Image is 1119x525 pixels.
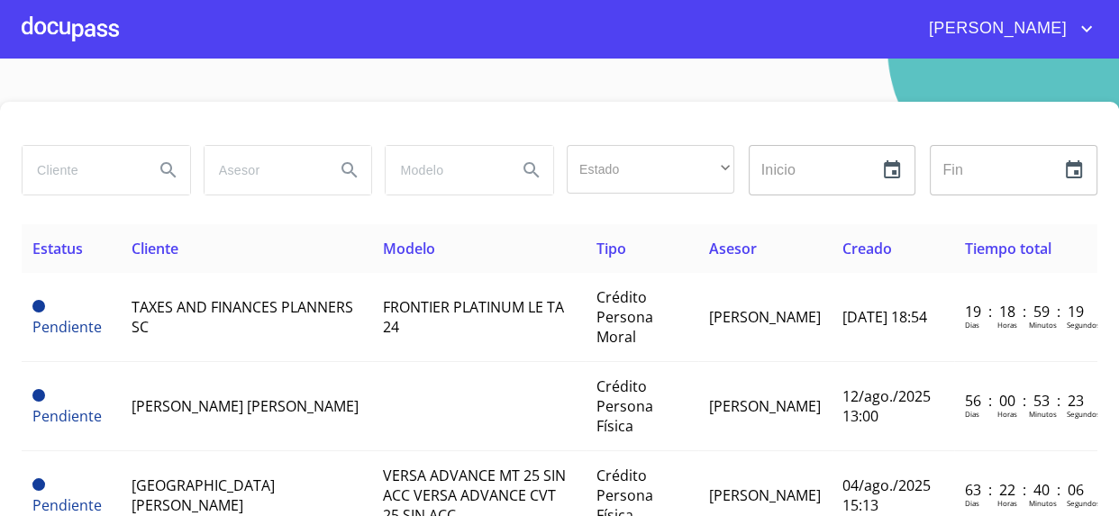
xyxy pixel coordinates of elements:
input: search [205,146,322,195]
span: [PERSON_NAME] [PERSON_NAME] [132,396,359,416]
span: FRONTIER PLATINUM LE TA 24 [383,297,564,337]
span: VERSA ADVANCE MT 25 SIN ACC VERSA ADVANCE CVT 25 SIN ACC [383,466,566,525]
span: [PERSON_NAME] [915,14,1076,43]
span: Tipo [596,239,626,258]
span: 12/ago./2025 13:00 [842,386,931,426]
span: Pendiente [32,300,45,312]
span: [PERSON_NAME] [709,396,821,416]
p: Minutos [1029,498,1057,508]
p: Segundos [1067,498,1100,508]
p: Horas [997,320,1017,330]
span: TAXES AND FINANCES PLANNERS SC [132,297,353,337]
span: Pendiente [32,317,102,337]
p: 63 : 22 : 40 : 06 [965,480,1087,500]
p: Horas [997,498,1017,508]
p: Dias [965,320,979,330]
span: Pendiente [32,406,102,426]
button: Search [147,149,190,192]
button: Search [510,149,553,192]
span: Pendiente [32,478,45,491]
input: search [23,146,140,195]
span: Crédito Persona Física [596,466,653,525]
input: search [386,146,503,195]
span: Crédito Persona Moral [596,287,653,347]
span: Pendiente [32,389,45,402]
p: Segundos [1067,409,1100,419]
span: [GEOGRAPHIC_DATA][PERSON_NAME] [132,475,275,515]
span: [PERSON_NAME] [709,485,821,505]
button: Search [328,149,371,192]
span: [PERSON_NAME] [709,307,821,327]
span: Cliente [132,239,178,258]
span: Asesor [709,239,757,258]
div: ​ [567,145,734,194]
span: Creado [842,239,892,258]
p: Dias [965,409,979,419]
p: Dias [965,498,979,508]
button: account of current user [915,14,1097,43]
span: Pendiente [32,495,102,515]
span: Estatus [32,239,83,258]
p: 56 : 00 : 53 : 23 [965,391,1087,411]
span: 04/ago./2025 15:13 [842,475,931,515]
p: Horas [997,409,1017,419]
p: Minutos [1029,320,1057,330]
p: Minutos [1029,409,1057,419]
span: Crédito Persona Física [596,376,653,436]
span: [DATE] 18:54 [842,307,927,327]
p: Segundos [1067,320,1100,330]
p: 19 : 18 : 59 : 19 [965,302,1087,321]
span: Modelo [383,239,435,258]
span: Tiempo total [965,239,1051,258]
